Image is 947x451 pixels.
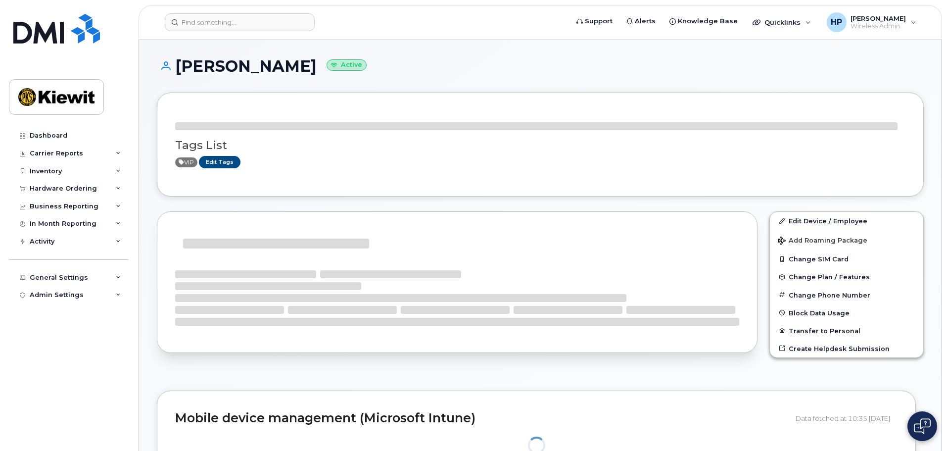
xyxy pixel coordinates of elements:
[175,139,905,151] h3: Tags List
[770,230,923,250] button: Add Roaming Package
[770,250,923,268] button: Change SIM Card
[796,409,898,428] div: Data fetched at 10:35 [DATE]
[770,212,923,230] a: Edit Device / Employee
[789,273,870,281] span: Change Plan / Features
[770,286,923,304] button: Change Phone Number
[770,340,923,357] a: Create Helpdesk Submission
[770,268,923,286] button: Change Plan / Features
[770,304,923,322] button: Block Data Usage
[157,57,924,75] h1: [PERSON_NAME]
[175,411,788,425] h2: Mobile device management (Microsoft Intune)
[327,59,367,71] small: Active
[175,157,197,167] span: Active
[914,418,931,434] img: Open chat
[778,237,867,246] span: Add Roaming Package
[199,156,240,168] a: Edit Tags
[770,322,923,340] button: Transfer to Personal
